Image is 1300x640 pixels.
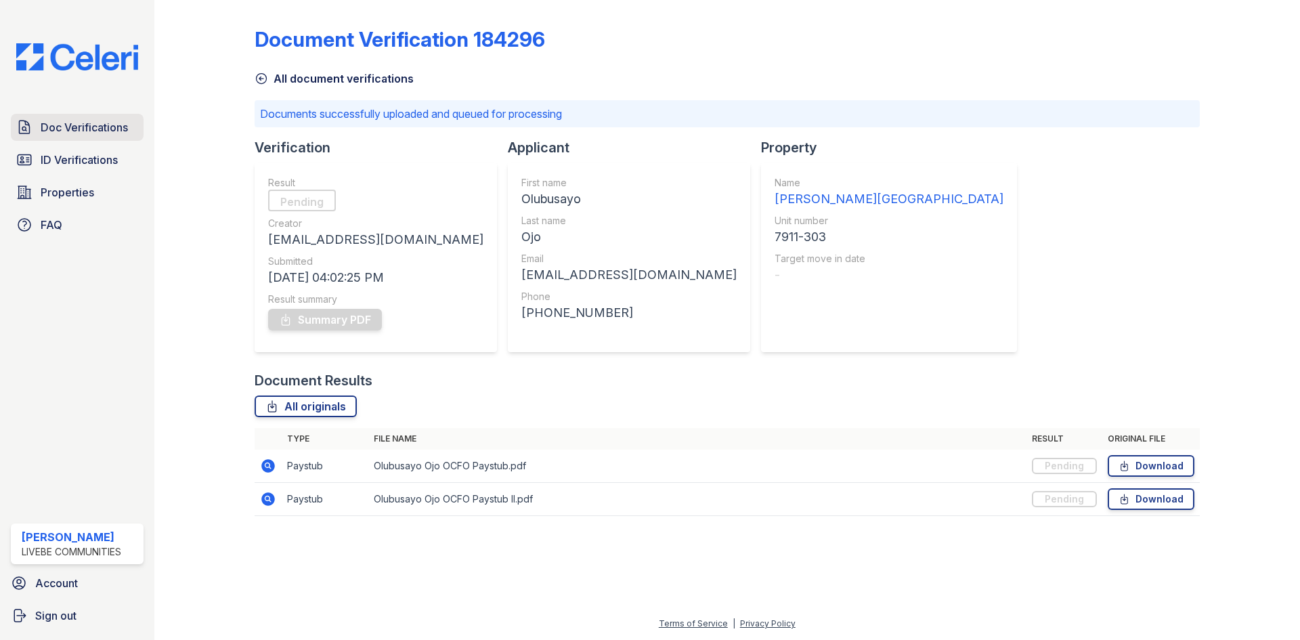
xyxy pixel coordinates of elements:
td: Paystub [282,483,368,516]
div: [PHONE_NUMBER] [521,303,737,322]
div: Property [761,138,1028,157]
a: Download [1108,455,1194,477]
div: LiveBe Communities [22,545,121,559]
img: CE_Logo_Blue-a8612792a0a2168367f1c8372b55b34899dd931a85d93a1a3d3e32e68fde9ad4.png [5,43,149,70]
th: Type [282,428,368,450]
div: Ojo [521,228,737,247]
div: Submitted [268,255,483,268]
div: Email [521,252,737,265]
th: File name [368,428,1026,450]
a: Name [PERSON_NAME][GEOGRAPHIC_DATA] [775,176,1003,209]
th: Result [1026,428,1102,450]
span: Account [35,575,78,591]
td: Olubusayo Ojo OCFO Paystub.pdf [368,450,1026,483]
div: Unit number [775,214,1003,228]
div: [EMAIL_ADDRESS][DOMAIN_NAME] [268,230,483,249]
div: Target move in date [775,252,1003,265]
div: Document Results [255,371,372,390]
td: Olubusayo Ojo OCFO Paystub II.pdf [368,483,1026,516]
a: Sign out [5,602,149,629]
div: Pending [1032,458,1097,474]
div: Applicant [508,138,761,157]
div: [PERSON_NAME][GEOGRAPHIC_DATA] [775,190,1003,209]
div: Pending [1032,491,1097,507]
a: Privacy Policy [740,618,796,628]
a: Account [5,570,149,597]
td: Paystub [282,450,368,483]
div: [DATE] 04:02:25 PM [268,268,483,287]
a: FAQ [11,211,144,238]
a: Doc Verifications [11,114,144,141]
span: Doc Verifications [41,119,128,135]
div: [PERSON_NAME] [22,529,121,545]
a: Download [1108,488,1194,510]
span: FAQ [41,217,62,233]
div: Document Verification 184296 [255,27,545,51]
a: Properties [11,179,144,206]
div: | [733,618,735,628]
div: Phone [521,290,737,303]
a: All originals [255,396,357,417]
span: Sign out [35,607,77,624]
div: - [775,265,1003,284]
span: ID Verifications [41,152,118,168]
div: Pending [268,190,336,211]
a: All document verifications [255,70,414,87]
a: Terms of Service [659,618,728,628]
div: Result [268,176,483,190]
th: Original file [1102,428,1200,450]
div: Verification [255,138,508,157]
div: First name [521,176,737,190]
span: Properties [41,184,94,200]
div: Last name [521,214,737,228]
div: Result summary [268,293,483,306]
a: ID Verifications [11,146,144,173]
div: 7911-303 [775,228,1003,247]
div: Olubusayo [521,190,737,209]
div: Name [775,176,1003,190]
div: Creator [268,217,483,230]
div: [EMAIL_ADDRESS][DOMAIN_NAME] [521,265,737,284]
p: Documents successfully uploaded and queued for processing [260,106,1194,122]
